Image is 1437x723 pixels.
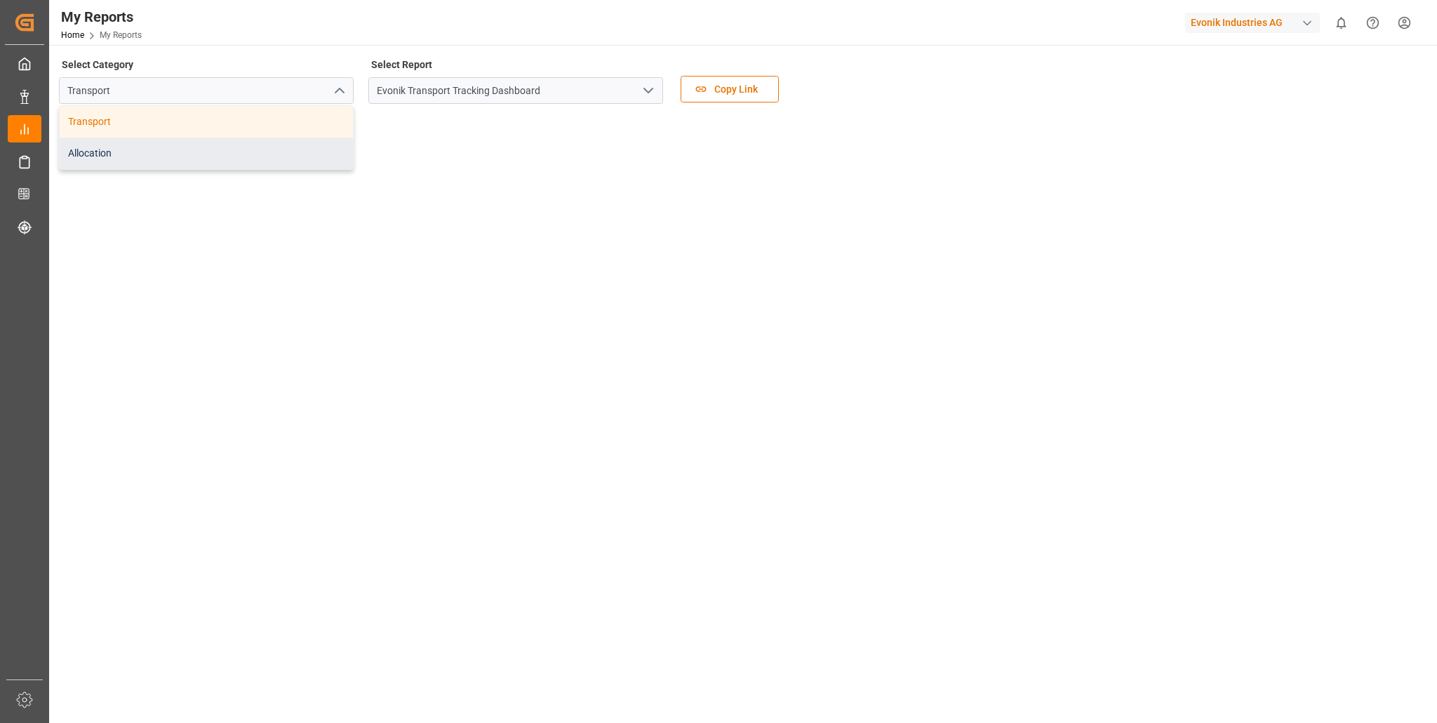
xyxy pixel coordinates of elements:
[1185,13,1320,33] div: Evonik Industries AG
[1325,7,1357,39] button: show 0 new notifications
[368,77,663,104] input: Type to search/select
[59,55,135,74] label: Select Category
[328,80,349,102] button: close menu
[707,82,765,97] span: Copy Link
[1185,9,1325,36] button: Evonik Industries AG
[368,55,434,74] label: Select Report
[60,138,353,169] div: Allocation
[61,30,84,40] a: Home
[59,77,354,104] input: Type to search/select
[681,76,779,102] button: Copy Link
[1357,7,1389,39] button: Help Center
[61,6,142,27] div: My Reports
[637,80,658,102] button: open menu
[60,106,353,138] div: Transport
